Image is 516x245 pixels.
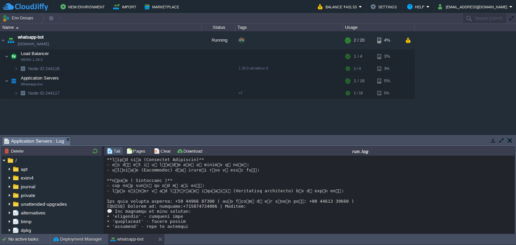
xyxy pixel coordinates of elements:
a: [DOMAIN_NAME] [18,41,49,47]
button: Deployment Manager [53,236,102,243]
button: Delete [4,148,26,154]
button: whatsapp-bot [111,236,143,243]
span: Application Servers : Log [4,137,64,145]
a: btmp [19,218,33,225]
img: AMDAwAAAACH5BAEAAAAALAAAAAABAAEAAAICRAEAOw== [5,74,9,88]
a: whatsapp-bot [18,34,44,41]
button: Download [177,148,204,154]
img: AMDAwAAAACH5BAEAAAAALAAAAAABAAEAAAICRAEAOw== [18,88,28,98]
a: private [19,192,36,198]
button: Tail [107,148,122,154]
img: CloudJiffy [2,3,48,11]
div: run.log [207,148,514,154]
img: AMDAwAAAACH5BAEAAAAALAAAAAABAAEAAAICRAEAOw== [9,50,18,63]
span: v2 [239,91,243,95]
span: Load Balancer [20,51,50,56]
a: / [14,157,18,163]
div: 4% [377,31,399,49]
button: Env Groups [2,13,36,23]
img: AMDAwAAAACH5BAEAAAAALAAAAAABAAEAAAICRAEAOw== [14,63,18,74]
div: 2 / 20 [354,31,364,49]
img: AMDAwAAAACH5BAEAAAAALAAAAAABAAEAAAICRAEAOw== [5,50,9,63]
span: Node ID: [28,91,45,96]
img: AMDAwAAAACH5BAEAAAAALAAAAAABAAEAAAICRAEAOw== [16,27,19,29]
div: 1 / 16 [354,88,363,98]
div: Running [202,31,235,49]
div: 1 / 16 [354,74,364,88]
a: apt [19,166,29,172]
button: Marketplace [144,3,181,11]
a: alternatives [19,210,46,216]
button: Import [113,3,138,11]
button: [EMAIL_ADDRESS][DOMAIN_NAME] [438,3,509,11]
a: exim4 [19,175,35,181]
button: Balance ₹431.53 [318,3,359,11]
span: Application Servers [20,75,60,81]
div: Name [1,23,202,31]
span: 244116 [28,66,60,71]
div: 5% [377,88,399,98]
iframe: chat widget [488,218,509,238]
div: Status [202,23,235,31]
span: 1.28.0-almalinux-9 [239,66,268,70]
div: 1 / 4 [354,50,362,63]
button: Help [407,3,426,11]
img: AMDAwAAAACH5BAEAAAAALAAAAAABAAEAAAICRAEAOw== [9,74,18,88]
span: Node ID: [28,66,45,71]
button: Settings [371,3,399,11]
a: unattended-upgrades [19,201,68,207]
img: AMDAwAAAACH5BAEAAAAALAAAAAABAAEAAAICRAEAOw== [14,88,18,98]
div: No active tasks [8,234,50,245]
button: New Environment [60,3,107,11]
div: 5% [377,74,399,88]
img: AMDAwAAAACH5BAEAAAAALAAAAAABAAEAAAICRAEAOw== [0,31,6,49]
button: Clear [154,148,173,154]
img: AMDAwAAAACH5BAEAAAAALAAAAAABAAEAAAICRAEAOw== [6,31,15,49]
a: Load BalancerNGINX 1.28.0 [20,51,50,56]
button: Pages [126,148,147,154]
span: Whatsapp-bot [21,82,43,86]
span: NGINX 1.28.0 [21,58,43,62]
div: 3% [377,63,399,74]
div: Usage [343,23,414,31]
a: Node ID:244117 [28,90,60,96]
div: 3% [377,50,399,63]
a: journal [19,184,36,190]
a: Node ID:244116 [28,66,60,71]
span: 244117 [28,90,60,96]
a: dpkg [19,227,32,233]
img: AMDAwAAAACH5BAEAAAAALAAAAAABAAEAAAICRAEAOw== [18,63,28,74]
a: Application ServersWhatsapp-bot [20,76,60,81]
div: Tags [236,23,343,31]
div: 1 / 4 [354,63,361,74]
